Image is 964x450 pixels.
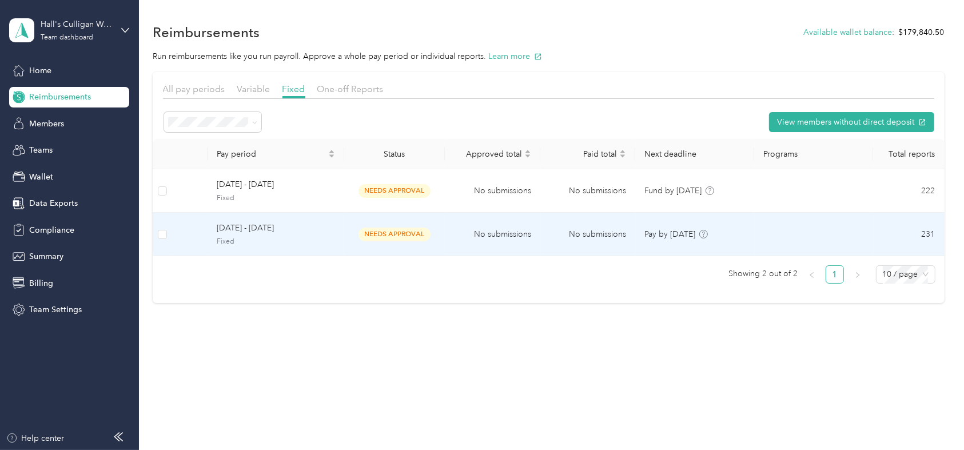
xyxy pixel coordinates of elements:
button: right [849,265,867,284]
p: Run reimbursements like you run payroll. Approve a whole pay period or individual reports. [153,50,944,62]
button: Help center [6,432,65,444]
th: Next deadline [635,139,754,169]
span: $179,840.50 [899,26,945,38]
span: 10 / page [883,266,929,283]
button: Available wallet balance [804,26,893,38]
span: [DATE] - [DATE] [217,222,335,234]
span: caret-down [328,153,335,160]
div: Status [353,149,436,159]
span: Approved total [454,149,521,159]
td: No submissions [540,169,635,213]
span: Home [29,65,51,77]
span: caret-up [524,148,531,155]
span: One-off Reports [317,83,384,94]
span: All pay periods [163,83,225,94]
span: Wallet [29,171,53,183]
span: caret-up [619,148,626,155]
span: Pay period [217,149,326,159]
iframe: Everlance-gr Chat Button Frame [900,386,964,450]
span: Reimbursements [29,91,91,103]
a: 1 [826,266,843,283]
h1: Reimbursements [153,26,260,38]
span: Teams [29,144,53,156]
span: needs approval [358,184,431,197]
th: Paid total [540,139,635,169]
li: Previous Page [803,265,821,284]
li: Next Page [849,265,867,284]
span: Data Exports [29,197,78,209]
span: Members [29,118,64,130]
div: Hall's Culligan Water [41,18,112,30]
div: Page Size [876,265,935,284]
span: needs approval [358,228,431,241]
span: Pay by [DATE] [644,229,695,239]
span: Compliance [29,224,74,236]
span: [DATE] - [DATE] [217,178,335,191]
td: No submissions [445,169,540,213]
td: No submissions [445,213,540,256]
span: Fixed [282,83,305,94]
button: View members without direct deposit [769,112,934,132]
span: caret-up [328,148,335,155]
button: Learn more [488,50,542,62]
span: right [854,272,861,278]
span: Billing [29,277,53,289]
span: left [808,272,815,278]
td: No submissions [540,213,635,256]
td: 222 [873,169,945,213]
span: Paid total [549,149,617,159]
span: : [893,26,895,38]
span: Fund by [DATE] [644,186,702,196]
th: Pay period [208,139,344,169]
span: Fixed [217,193,335,204]
th: Total reports [873,139,945,169]
span: Team Settings [29,304,82,316]
th: Approved total [445,139,540,169]
span: Summary [29,250,63,262]
div: Team dashboard [41,34,93,41]
button: left [803,265,821,284]
span: Showing 2 out of 2 [729,265,798,282]
span: caret-down [524,153,531,160]
span: Fixed [217,237,335,247]
td: 231 [873,213,945,256]
span: Variable [237,83,270,94]
li: 1 [826,265,844,284]
span: caret-down [619,153,626,160]
th: Programs [754,139,873,169]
